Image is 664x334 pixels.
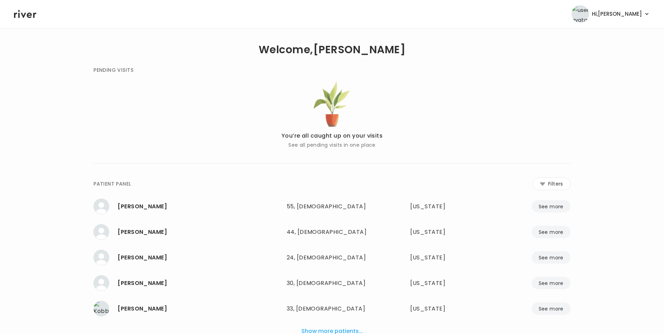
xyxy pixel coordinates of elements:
div: Monica Pita Mendoza [118,202,281,211]
div: Pennsylvania [410,202,474,211]
button: See more [532,226,571,238]
div: PATIENT PANEL [93,180,131,188]
div: Minnesota [410,227,474,237]
button: See more [532,251,571,264]
div: 33, [DEMOGRAPHIC_DATA] [287,304,378,314]
img: Alexie Leitner [93,224,109,240]
div: Jose Bonilla [118,278,281,288]
div: PENDING VISITS [93,66,133,74]
img: Jose Bonilla [93,275,109,291]
button: See more [532,200,571,213]
div: Kobby Amoah [118,304,281,314]
p: You’re all caught up on your visits [281,131,383,141]
img: Santiago Fernandez [93,250,109,265]
p: See all pending visits in one place [281,141,383,149]
button: See more [532,277,571,289]
div: Virginia [410,253,474,263]
button: user avatarHi,[PERSON_NAME] [572,5,650,23]
h1: Welcome, [PERSON_NAME] [259,45,405,55]
img: Monica Pita Mendoza [93,199,109,214]
div: 24, [DEMOGRAPHIC_DATA] [287,253,378,263]
button: See more [532,302,571,315]
span: Hi, [PERSON_NAME] [592,9,642,19]
div: 30, [DEMOGRAPHIC_DATA] [287,278,378,288]
div: 55, [DEMOGRAPHIC_DATA] [287,202,378,211]
div: Alexie Leitner [118,227,281,237]
img: Kobby Amoah [93,301,109,316]
div: Minnesota [410,304,474,314]
div: 44, [DEMOGRAPHIC_DATA] [287,227,378,237]
img: user avatar [572,5,589,23]
div: California [410,278,474,288]
div: Santiago Fernandez [118,253,281,263]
